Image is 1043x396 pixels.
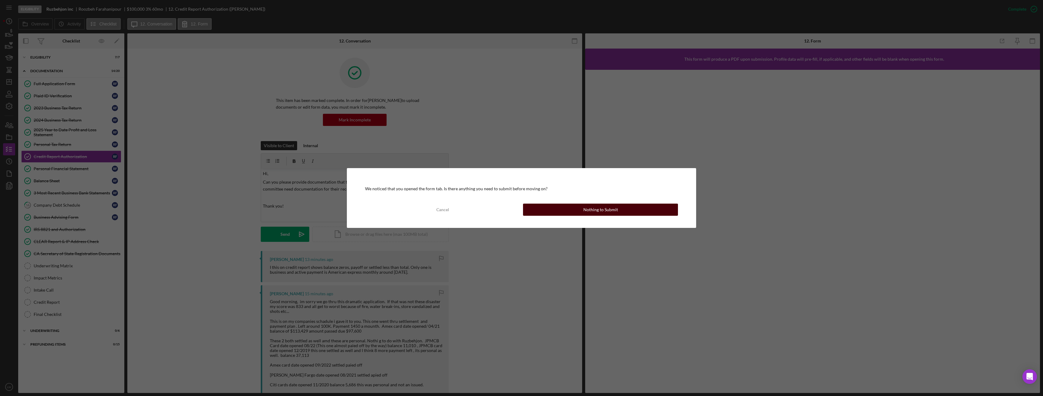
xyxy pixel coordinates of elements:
[365,186,678,191] div: We noticed that you opened the form tab. Is there anything you need to submit before moving on?
[523,204,678,216] button: Nothing to Submit
[583,204,618,216] div: Nothing to Submit
[365,204,520,216] button: Cancel
[1022,369,1037,384] div: Open Intercom Messenger
[436,204,449,216] div: Cancel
